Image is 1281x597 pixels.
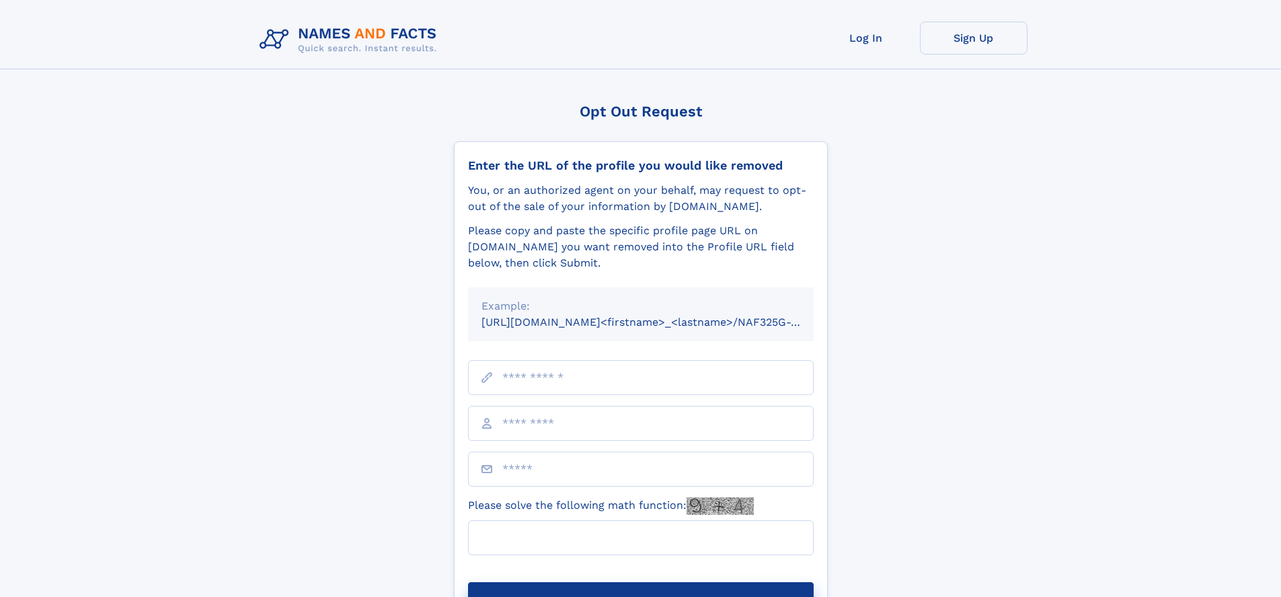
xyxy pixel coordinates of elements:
[468,182,814,215] div: You, or an authorized agent on your behalf, may request to opt-out of the sale of your informatio...
[481,316,839,328] small: [URL][DOMAIN_NAME]<firstname>_<lastname>/NAF325G-xxxxxxxx
[481,298,800,314] div: Example:
[254,22,448,58] img: Logo Names and Facts
[454,103,828,120] div: Opt Out Request
[468,223,814,271] div: Please copy and paste the specific profile page URL on [DOMAIN_NAME] you want removed into the Pr...
[812,22,920,55] a: Log In
[920,22,1027,55] a: Sign Up
[468,497,754,515] label: Please solve the following math function:
[468,158,814,173] div: Enter the URL of the profile you would like removed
